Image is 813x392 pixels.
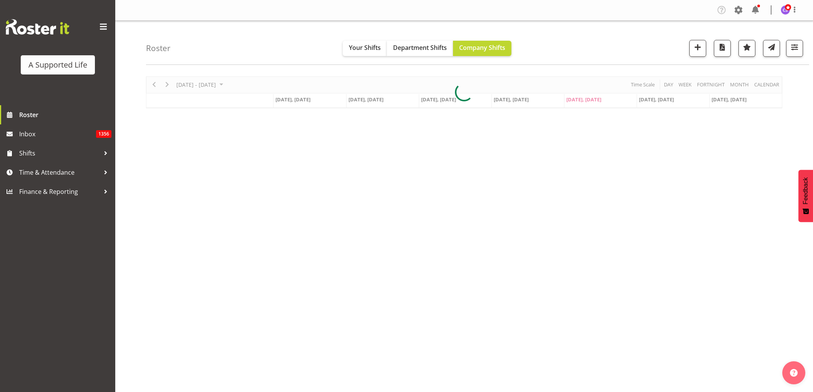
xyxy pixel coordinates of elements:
button: Highlight an important date within the roster. [738,40,755,57]
img: Rosterit website logo [6,19,69,35]
span: 1356 [96,130,111,138]
button: Feedback - Show survey [798,170,813,222]
button: Add a new shift [689,40,706,57]
span: Your Shifts [349,43,381,52]
img: help-xxl-2.png [790,369,798,377]
button: Your Shifts [343,41,387,56]
button: Send a list of all shifts for the selected filtered period to all rostered employees. [763,40,780,57]
span: Inbox [19,128,96,140]
button: Company Shifts [453,41,511,56]
img: chloe-spackman5858.jpg [781,5,790,15]
span: Company Shifts [459,43,505,52]
div: A Supported Life [28,59,87,71]
button: Department Shifts [387,41,453,56]
span: Roster [19,109,111,121]
span: Shifts [19,147,100,159]
span: Department Shifts [393,43,447,52]
span: Finance & Reporting [19,186,100,197]
h4: Roster [146,44,171,53]
button: Download a PDF of the roster according to the set date range. [714,40,731,57]
button: Filter Shifts [786,40,803,57]
span: Time & Attendance [19,167,100,178]
span: Feedback [802,177,809,204]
